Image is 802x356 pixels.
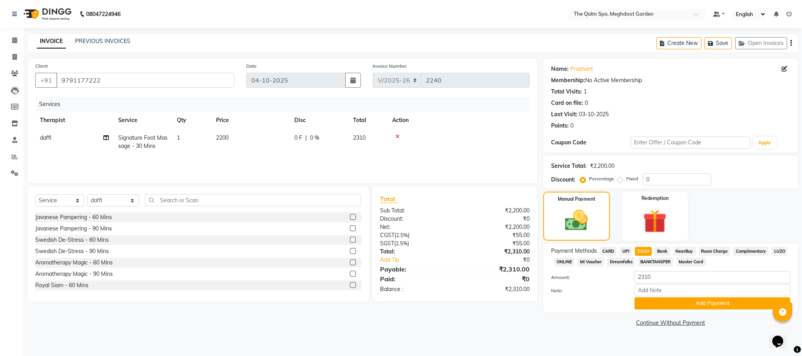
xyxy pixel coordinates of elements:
[35,247,109,255] div: Swedish De-Stress - 90 Mins
[145,194,361,206] input: Search or Scan
[584,88,587,96] div: 1
[634,271,790,283] input: Amount
[579,110,609,119] div: 03-10-2025
[753,137,776,149] button: Apply
[638,257,673,266] span: BANKTANSFER
[353,134,366,141] span: 2310
[551,76,790,85] div: No Active Membership
[310,134,319,142] span: 0 %
[348,111,387,129] th: Total
[656,37,701,49] button: Create New
[374,239,455,248] div: ( )
[545,274,629,281] label: Amount:
[769,325,794,348] iframe: chat widget
[35,236,109,244] div: Swedish De-Stress - 60 Mins
[374,248,455,256] div: Total:
[20,3,74,25] img: logo
[607,257,635,266] span: Dreamfolks
[655,247,670,256] span: Bank
[551,176,575,184] div: Discount:
[551,88,582,96] div: Total Visits:
[374,231,455,239] div: ( )
[35,281,88,289] div: Royal Siam - 60 Mins
[294,134,302,142] span: 0 F
[455,248,535,256] div: ₹2,310.00
[676,257,706,266] span: Master Card
[570,65,593,73] a: Prashant
[551,76,585,85] div: Membership:
[551,99,583,107] div: Card on file:
[380,232,395,239] span: CGST
[545,319,797,327] a: Continue Without Payment
[37,34,66,49] a: INVOICE
[396,232,408,238] span: 2.5%
[86,3,121,25] b: 08047224946
[35,270,113,278] div: Aromatherapy Magic - 90 Mins
[545,287,629,294] label: Note:
[455,264,535,274] div: ₹2,310.00
[380,240,394,247] span: SGST
[118,134,168,149] span: Signature Foot Massage - 30 Mins
[585,99,588,107] div: 0
[468,256,535,264] div: ₹0
[673,247,696,256] span: NearBuy
[551,247,597,255] span: Payment Methods
[455,285,535,293] div: ₹2,310.00
[35,225,112,233] div: Javanese Pampering - 90 Mins
[374,264,455,274] div: Payable:
[172,111,211,129] th: Qty
[36,97,535,111] div: Services
[589,175,614,182] label: Percentage
[636,207,674,236] img: _gift.svg
[626,175,638,182] label: Fixed
[705,37,732,49] button: Save
[631,137,750,149] input: Enter Offer / Coupon Code
[373,63,407,70] label: Invoice Number
[455,215,535,223] div: ₹0
[35,63,48,70] label: Client
[396,240,407,246] span: 2.5%
[600,247,617,256] span: CARD
[374,215,455,223] div: Discount:
[56,73,234,88] input: Search by Name/Mobile/Email/Code
[570,122,573,130] div: 0
[177,134,180,141] span: 1
[551,110,577,119] div: Last Visit:
[216,134,229,141] span: 2200
[374,285,455,293] div: Balance :
[374,274,455,284] div: Paid:
[35,213,112,221] div: Javanese Pampering - 60 Mins
[554,257,575,266] span: ONLINE
[246,63,257,70] label: Date
[114,111,172,129] th: Service
[551,162,587,170] div: Service Total:
[374,223,455,231] div: Net:
[305,134,307,142] span: |
[635,247,652,256] span: CASH
[455,274,535,284] div: ₹0
[455,207,535,215] div: ₹2,200.00
[380,195,398,203] span: Total
[374,256,468,264] a: Add Tip
[40,134,51,141] span: daffi
[590,162,615,170] div: ₹2,200.00
[620,247,632,256] span: UPI
[35,111,114,129] th: Therapist
[699,247,730,256] span: Room Charge
[455,223,535,231] div: ₹2,200.00
[387,111,530,129] th: Action
[735,37,787,49] button: Open Invoices
[290,111,348,129] th: Disc
[35,259,113,267] div: Aromatherapy Magic - 60 Mins
[374,207,455,215] div: Sub Total:
[558,196,595,203] label: Manual Payment
[733,247,768,256] span: Complimentary
[551,122,569,130] div: Points:
[551,65,569,73] div: Name:
[642,195,669,202] label: Redemption
[577,257,604,266] span: MI Voucher
[634,284,790,296] input: Add Note
[455,239,535,248] div: ₹55.00
[634,297,790,309] button: Add Payment
[551,138,631,147] div: Coupon Code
